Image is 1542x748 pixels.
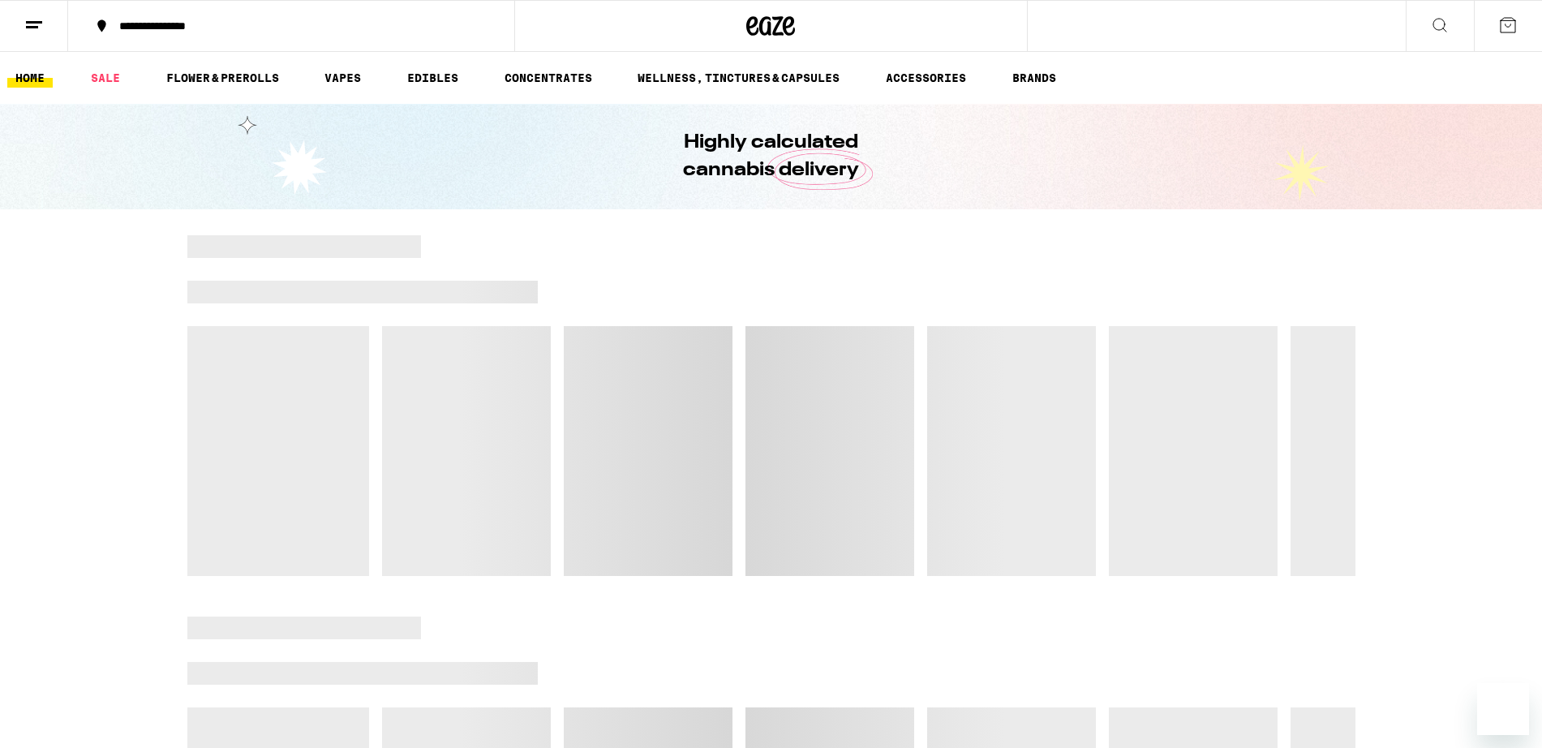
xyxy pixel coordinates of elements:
a: SALE [83,68,128,88]
a: VAPES [316,68,369,88]
a: CONCENTRATES [496,68,600,88]
a: BRANDS [1004,68,1064,88]
h1: Highly calculated cannabis delivery [638,129,905,184]
a: FLOWER & PREROLLS [158,68,287,88]
a: EDIBLES [399,68,466,88]
a: WELLNESS, TINCTURES & CAPSULES [629,68,848,88]
iframe: Button to launch messaging window [1477,683,1529,735]
a: HOME [7,68,53,88]
a: ACCESSORIES [878,68,974,88]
